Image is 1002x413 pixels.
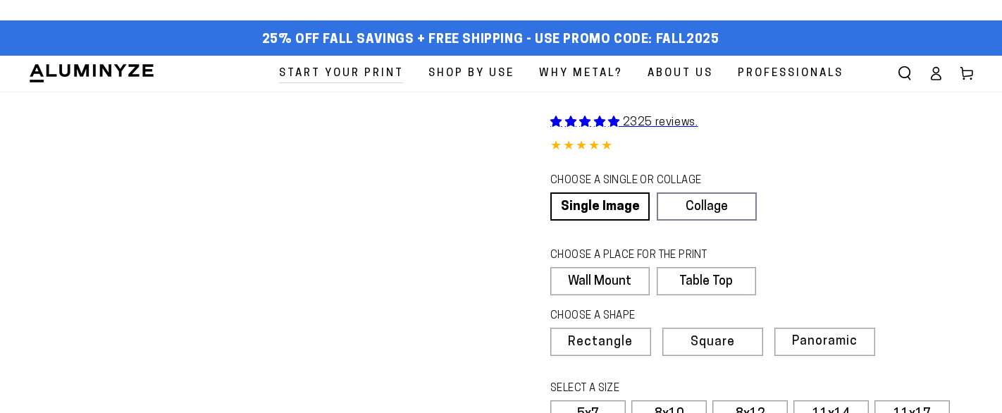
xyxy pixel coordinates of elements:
a: Why Metal? [528,56,633,92]
a: Shop By Use [418,56,525,92]
legend: CHOOSE A SHAPE [550,309,745,324]
a: About Us [637,56,724,92]
span: Panoramic [792,335,858,348]
div: 4.85 out of 5.0 stars [550,137,974,157]
a: Start Your Print [268,56,414,92]
legend: CHOOSE A PLACE FOR THE PRINT [550,248,743,264]
span: Why Metal? [539,64,623,83]
a: Single Image [550,192,650,221]
summary: Search our site [889,58,920,89]
legend: SELECT A SIZE [550,381,799,397]
a: Collage [657,192,756,221]
label: Table Top [657,267,756,295]
span: Professionals [738,64,843,83]
span: 2325 reviews. [623,117,698,128]
span: Start Your Print [279,64,404,83]
a: 2325 reviews. [550,117,698,128]
span: About Us [648,64,713,83]
a: Professionals [727,56,854,92]
img: Aluminyze [28,63,155,84]
span: Rectangle [568,336,633,349]
span: 25% off FALL Savings + Free Shipping - Use Promo Code: FALL2025 [262,32,719,48]
span: Square [691,336,735,349]
span: Shop By Use [428,64,514,83]
legend: CHOOSE A SINGLE OR COLLAGE [550,173,743,189]
label: Wall Mount [550,267,650,295]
